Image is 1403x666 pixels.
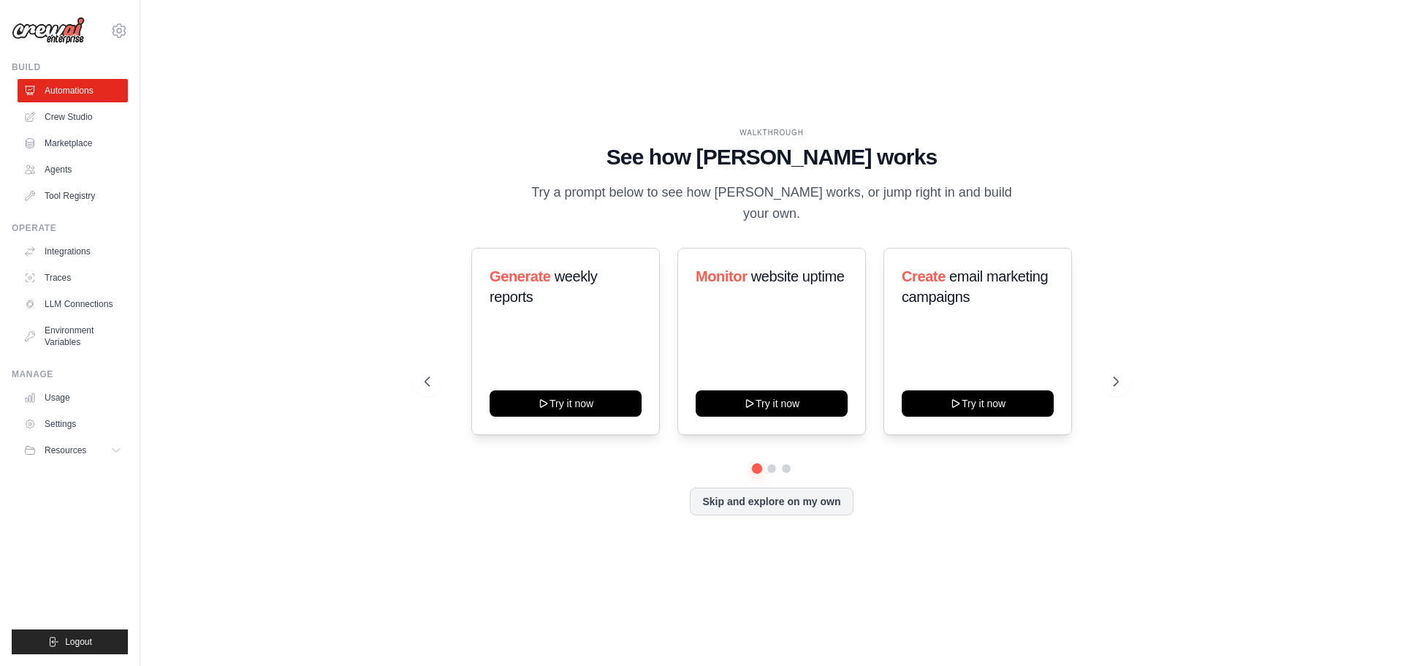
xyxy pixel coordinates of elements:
[18,386,128,409] a: Usage
[902,268,1048,305] span: email marketing campaigns
[490,390,642,417] button: Try it now
[18,184,128,208] a: Tool Registry
[425,127,1119,138] div: WALKTHROUGH
[18,158,128,181] a: Agents
[18,105,128,129] a: Crew Studio
[902,390,1054,417] button: Try it now
[490,268,597,305] span: weekly reports
[45,444,86,456] span: Resources
[12,368,128,380] div: Manage
[690,488,853,515] button: Skip and explore on my own
[12,61,128,73] div: Build
[18,319,128,354] a: Environment Variables
[18,132,128,155] a: Marketplace
[12,222,128,234] div: Operate
[425,144,1119,170] h1: See how [PERSON_NAME] works
[12,17,85,45] img: Logo
[902,268,946,284] span: Create
[18,266,128,290] a: Traces
[696,390,848,417] button: Try it now
[696,268,748,284] span: Monitor
[18,292,128,316] a: LLM Connections
[18,412,128,436] a: Settings
[18,439,128,462] button: Resources
[490,268,551,284] span: Generate
[18,79,128,102] a: Automations
[12,629,128,654] button: Logout
[751,268,845,284] span: website uptime
[65,636,92,648] span: Logout
[18,240,128,263] a: Integrations
[526,182,1017,225] p: Try a prompt below to see how [PERSON_NAME] works, or jump right in and build your own.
